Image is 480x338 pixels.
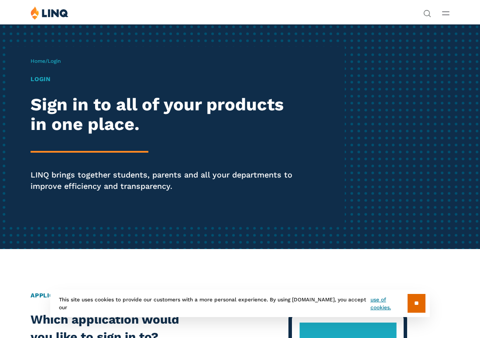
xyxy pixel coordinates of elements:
[50,290,430,317] div: This site uses cookies to provide our customers with a more personal experience. By using [DOMAIN...
[48,58,61,64] span: Login
[442,8,449,18] button: Open Main Menu
[423,9,431,17] button: Open Search Bar
[31,291,449,300] h2: Application Login
[31,75,294,84] h1: Login
[31,58,45,64] a: Home
[31,6,69,20] img: LINQ | K‑12 Software
[423,6,431,17] nav: Utility Navigation
[31,169,294,191] p: LINQ brings together students, parents and all your departments to improve efficiency and transpa...
[370,296,408,311] a: use of cookies.
[31,58,61,64] span: /
[31,95,294,134] h2: Sign in to all of your products in one place.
